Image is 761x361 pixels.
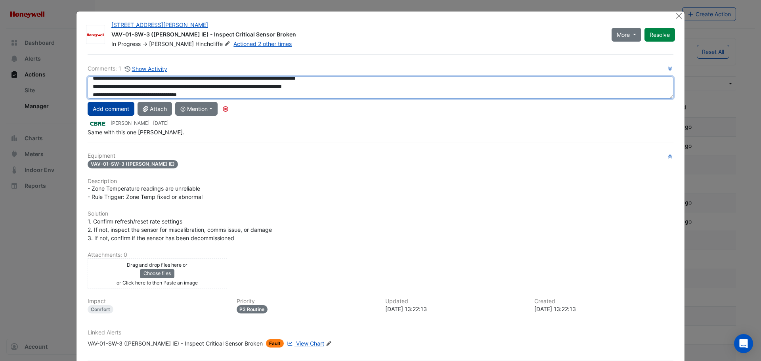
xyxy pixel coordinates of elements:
[111,21,208,28] a: [STREET_ADDRESS][PERSON_NAME]
[111,120,168,127] small: [PERSON_NAME] -
[612,28,641,42] button: More
[222,105,229,113] div: Tooltip anchor
[88,102,134,116] button: Add comment
[617,31,630,39] span: More
[233,40,292,47] a: Actioned 2 other times
[237,298,376,305] h6: Priority
[88,252,673,258] h6: Attachments: 0
[88,305,113,313] div: Comfort
[138,102,172,116] button: Attach
[237,305,268,313] div: P3 Routine
[127,262,187,268] small: Drag and drop files here or
[88,329,673,336] h6: Linked Alerts
[153,120,168,126] span: 2025-09-30 13:22:13
[385,305,525,313] div: [DATE] 13:22:13
[385,298,525,305] h6: Updated
[88,218,272,241] span: 1. Confirm refresh/reset rate settings 2. If not, inspect the sensor for miscalibration, comms is...
[140,269,174,278] button: Choose files
[88,129,184,136] span: Same with this one [PERSON_NAME].
[285,339,324,348] a: View Chart
[266,339,284,348] span: Fault
[88,298,227,305] h6: Impact
[111,40,141,47] span: In Progress
[88,64,168,73] div: Comments: 1
[644,28,675,42] button: Resolve
[149,40,194,47] span: [PERSON_NAME]
[88,210,673,217] h6: Solution
[296,340,324,347] span: View Chart
[88,160,178,168] span: VAV-01-SW-3 ([PERSON_NAME] IE)
[195,40,232,48] span: Hinchcliffe
[88,339,263,348] div: VAV-01-SW-3 ([PERSON_NAME] IE) - Inspect Critical Sensor Broken
[675,11,683,20] button: Close
[111,31,602,40] div: VAV-01-SW-3 ([PERSON_NAME] IE) - Inspect Critical Sensor Broken
[142,40,147,47] span: ->
[86,31,105,39] img: Honeywell
[88,153,673,159] h6: Equipment
[175,102,218,116] button: @ Mention
[117,280,198,286] small: or Click here to then Paste an image
[534,298,674,305] h6: Created
[88,119,107,128] img: CBRE Charter Hall QLD
[326,341,332,347] fa-icon: Edit Linked Alerts
[88,178,673,185] h6: Description
[534,305,674,313] div: [DATE] 13:22:13
[88,185,203,200] span: - Zone Temperature readings are unreliable - Rule Trigger: Zone Temp fixed or abnormal
[734,334,753,353] div: Open Intercom Messenger
[124,64,168,73] button: Show Activity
